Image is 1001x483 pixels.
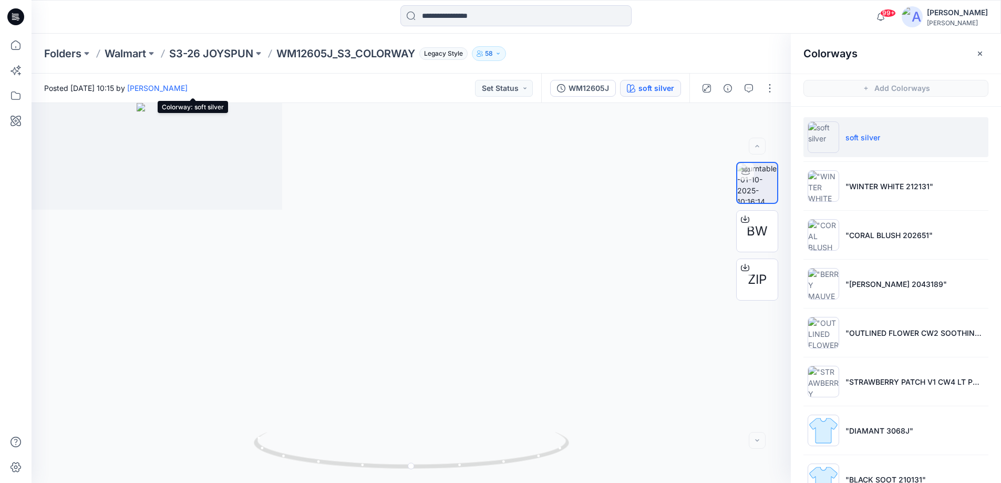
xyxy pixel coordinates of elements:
[105,46,146,61] a: Walmart
[845,376,984,387] p: "STRAWBERRY PATCH V1 CW4 LT POWDER PUFF BLUE"
[808,121,839,153] img: soft silver
[880,9,896,17] span: 99+
[747,222,768,241] span: BW
[845,181,933,192] p: "WINTER WHITE 212131"
[845,327,984,338] p: "OUTLINED FLOWER CW2 SOOTHING LILAC"
[845,279,947,290] p: "[PERSON_NAME] 2043189"
[638,83,674,94] div: soft silver
[44,83,188,94] span: Posted [DATE] 10:15 by
[485,48,493,59] p: 58
[808,219,839,251] img: "CORAL BLUSH 202651"
[803,47,858,60] h2: Colorways
[44,46,81,61] a: Folders
[719,80,736,97] button: Details
[620,80,681,97] button: soft silver
[927,19,988,27] div: [PERSON_NAME]
[415,46,468,61] button: Legacy Style
[845,425,913,436] p: "DIAMANT 3068J"
[927,6,988,19] div: [PERSON_NAME]
[808,170,839,202] img: "WINTER WHITE 212131"
[127,84,188,93] a: [PERSON_NAME]
[902,6,923,27] img: avatar
[808,415,839,446] img: "DIAMANT 3068J"
[472,46,506,61] button: 58
[845,230,933,241] p: "CORAL BLUSH 202651"
[748,270,767,289] span: ZIP
[550,80,616,97] button: WM12605J
[276,46,415,61] p: WM12605J_S3_COLORWAY
[808,366,839,397] img: "STRAWBERRY PATCH V1 CW4 LT POWDER PUFF BLUE"
[808,317,839,348] img: "OUTLINED FLOWER CW2 SOOTHING LILAC"
[169,46,253,61] a: S3-26 JOYSPUN
[808,268,839,300] img: "BERRY MAUVE 2043189"
[569,83,609,94] div: WM12605J
[737,163,777,203] img: turntable-01-10-2025-10:16:14
[419,47,468,60] span: Legacy Style
[845,132,880,143] p: soft silver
